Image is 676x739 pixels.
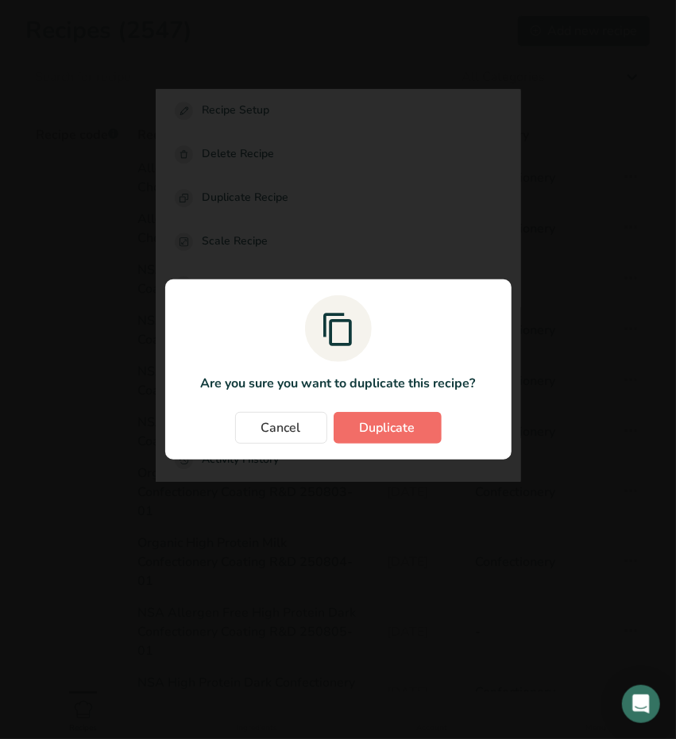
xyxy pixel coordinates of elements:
span: Cancel [261,418,301,437]
span: Duplicate [360,418,415,437]
div: Open Intercom Messenger [622,685,660,723]
button: Cancel [235,412,327,444]
button: Duplicate [334,412,442,444]
p: Are you sure you want to duplicate this recipe? [181,374,496,393]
